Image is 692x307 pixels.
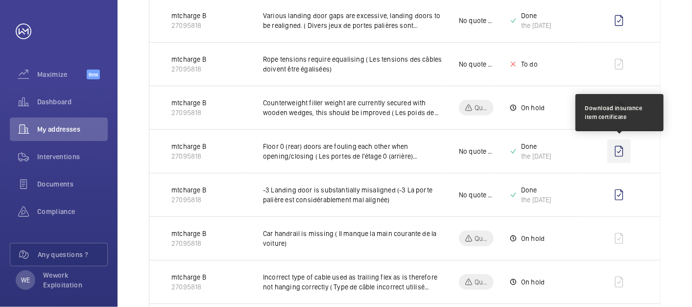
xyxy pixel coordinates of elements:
[38,250,107,260] span: Any questions ?
[37,70,87,79] span: Maximize
[459,146,494,156] p: No quote needed
[475,234,488,243] p: Quote pending
[87,70,100,79] span: Beta
[43,270,102,290] p: Wework Exploitation
[171,272,206,282] p: mtcharge B
[475,103,488,113] p: Quote pending
[263,185,443,205] p: -3 Landing door is substantially misaligned (-3 La porte palière est considérablement mal alignée)
[475,277,488,287] p: Quote pending
[37,179,108,189] span: Documents
[37,207,108,216] span: Compliance
[171,98,206,108] p: mtcharge B
[521,21,551,30] div: the [DATE]
[37,124,108,134] span: My addresses
[263,229,443,248] p: Car handrail is missing ( Il manque la main courante de la voiture)
[521,195,551,205] div: the [DATE]
[21,275,30,285] p: WE
[263,98,443,118] p: Counterweight filler weight are currently secured with wooden wedges, this should be improved ( L...
[171,185,206,195] p: mtcharge B
[171,142,206,151] p: mtcharge B
[171,64,206,74] p: 27095818
[37,152,108,162] span: Interventions
[521,151,551,161] div: the [DATE]
[521,185,551,195] p: Done
[171,11,206,21] p: mtcharge B
[521,59,538,69] p: To do
[171,54,206,64] p: mtcharge B
[171,238,206,248] p: 27095818
[459,190,494,200] p: No quote needed
[521,277,545,287] p: On hold
[585,104,654,121] div: Download insurance item certificate
[171,195,206,205] p: 27095818
[521,142,551,151] p: Done
[37,97,108,107] span: Dashboard
[521,11,551,21] p: Done
[263,272,443,292] p: Incorrect type of cable used as trailing flex as is therefore not hanging correctly ( Type de câb...
[171,21,206,30] p: 27095818
[171,108,206,118] p: 27095818
[171,229,206,238] p: mtcharge B
[171,282,206,292] p: 27095818
[459,16,494,25] p: No quote needed
[263,54,443,74] p: Rope tensions require equalising ( Les tensions des câbles doivent être égalisées)
[263,142,443,161] p: Floor 0 (rear) doors are fouling each other when opening/closing ( Les portes de l'étage 0 (arriè...
[263,11,443,30] p: Various landing door gaps are excessive, landing doors to be realigned. ( Divers jeux de portes p...
[459,59,494,69] p: No quote needed
[521,234,545,243] p: On hold
[521,103,545,113] p: On hold
[171,151,206,161] p: 27095818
